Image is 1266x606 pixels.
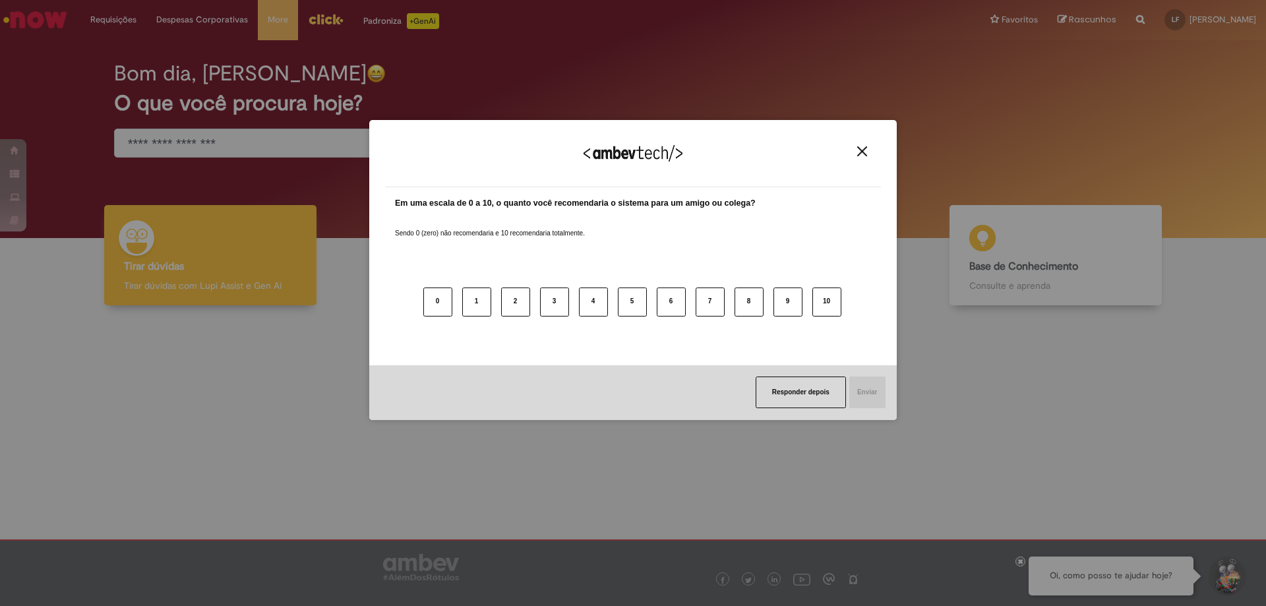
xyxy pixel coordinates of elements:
[501,288,530,317] button: 2
[812,288,841,317] button: 10
[857,146,867,156] img: Close
[462,288,491,317] button: 1
[395,197,756,210] label: Em uma escala de 0 a 10, o quanto você recomendaria o sistema para um amigo ou colega?
[395,213,585,238] label: Sendo 0 (zero) não recomendaria e 10 recomendaria totalmente.
[584,145,682,162] img: Logo Ambevtech
[773,288,802,317] button: 9
[540,288,569,317] button: 3
[657,288,686,317] button: 6
[735,288,764,317] button: 8
[756,377,846,408] button: Responder depois
[696,288,725,317] button: 7
[579,288,608,317] button: 4
[618,288,647,317] button: 5
[853,146,871,157] button: Close
[423,288,452,317] button: 0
